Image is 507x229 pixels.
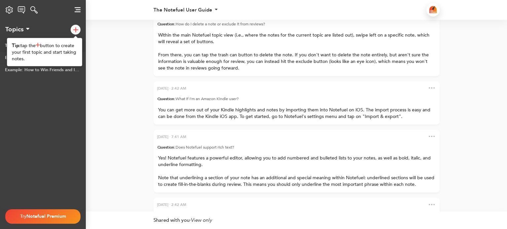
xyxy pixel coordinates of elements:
span: Tip: [12,42,20,49]
div: [DATE] · 2:42 AM [157,85,186,92]
img: logo [73,27,78,32]
img: dots.png [429,204,435,205]
img: dots.png [429,136,435,137]
span: How do I delete a note or exclude it from reviews? [176,21,265,27]
img: dots.png [429,87,435,89]
span: Note that underlining a section of your note has an additional and special meaning within Notefue... [158,175,436,187]
span: Within the main Notefuel topic view (i.e., where the notes for the current topic are listed out),... [158,32,431,45]
span: Question: [157,145,176,150]
span: Question: [157,21,176,27]
span: Does Notefuel support rich text? [176,145,234,150]
div: Topics [5,26,23,33]
div: [DATE] · 2:42 AM [157,201,186,208]
div: tap the button to create your first topic and start taking notes. [12,42,77,62]
span: Yes! Notefuel features a powerful editor, allowing you to add numbered and bulleted lists to your... [158,155,432,168]
div: Try [11,210,75,223]
div: The Notefuel User Guide [153,8,212,13]
span: Question: [157,96,176,101]
img: addTopic.png [36,43,40,47]
img: logo [429,6,437,13]
img: logo [18,6,25,14]
div: [DATE] · 7:41 AM [157,133,186,140]
span: From there, you can tap the trash can button to delete the note. If you don't want to delete the ... [158,52,430,71]
span: Shared with you [153,217,189,223]
img: logo [30,6,38,14]
span: What if I'm an Amazon Kindle user? [176,96,239,101]
div: · [153,212,440,224]
span: You can get more out of your Kindle highlights and notes by importing them into Notefuel on iOS. ... [158,107,432,120]
span: Notefuel Premium [26,213,66,219]
span: View only [191,217,212,223]
img: logo [75,7,81,12]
